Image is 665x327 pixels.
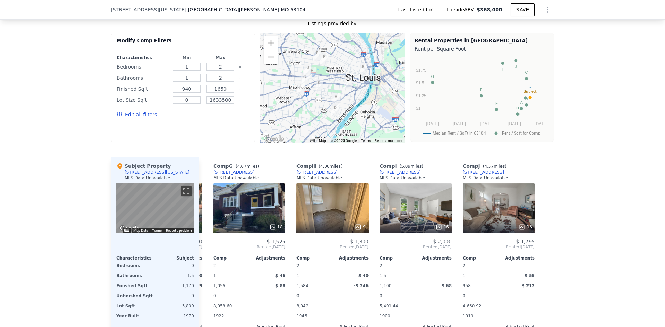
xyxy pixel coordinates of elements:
div: 16 [435,224,449,230]
div: Modify Comp Filters [117,37,249,49]
text: $1 [416,106,421,111]
button: Map Data [133,228,148,233]
span: ( miles) [397,164,426,169]
text: [DATE] [480,121,494,126]
text: $1.75 [416,68,426,73]
text: F [495,101,498,106]
div: 3617 Commonwealth Ave [297,83,305,94]
button: Zoom out [264,50,278,64]
img: Google [262,134,285,143]
span: ( miles) [233,164,262,169]
span: 0 [213,293,216,298]
span: $ 1,300 [350,239,369,244]
div: 0 [157,261,194,271]
span: ( miles) [316,164,345,169]
div: Subject Property [116,163,171,170]
span: Lotside ARV [447,6,477,13]
div: - [417,271,452,281]
span: 4,660.92 [463,303,481,308]
text: A [520,100,523,105]
div: 0 [157,291,194,301]
span: 4.00 [320,164,330,169]
div: 1209 Washington Ave Apt 511 [360,63,367,75]
div: - [500,261,535,271]
div: Max [205,55,236,61]
text: D [525,97,528,101]
div: Comp [380,255,416,261]
div: - [417,311,452,321]
div: Year Built [116,311,154,321]
svg: A chart. [415,54,550,140]
div: - [500,311,535,321]
a: Open this area in Google Maps (opens a new window) [262,134,285,143]
div: - [251,301,285,311]
div: MLS Data Unavailable [125,175,170,181]
a: Terms (opens in new tab) [361,139,371,143]
a: [STREET_ADDRESS] [213,170,255,175]
span: 4.57 [484,164,494,169]
button: Zoom in [264,36,278,50]
span: , [GEOGRAPHIC_DATA][PERSON_NAME] [186,6,305,13]
a: [STREET_ADDRESS] [380,170,421,175]
div: Lot Size Sqft [117,95,168,105]
div: MLS Data Unavailable [296,175,342,181]
div: 9 [355,224,366,230]
span: 0 [380,293,382,298]
span: Rented [DATE] [463,244,535,250]
div: 2403 Bellevue Ave [301,73,309,85]
div: Comp J [463,163,509,170]
a: Open this area in Google Maps (opens a new window) [118,224,141,233]
text: [DATE] [508,121,521,126]
span: Rented [DATE] [213,244,285,250]
text: J [515,65,517,69]
span: 0 [296,293,299,298]
div: - [334,311,369,321]
div: 16 [518,224,532,230]
div: 1 [463,271,497,281]
div: - [500,291,535,301]
text: Rent / Sqft for Comp [502,131,540,136]
button: Clear [239,88,241,91]
a: Report a problem [166,229,192,233]
span: $368,000 [477,7,502,12]
div: Street View [116,183,194,233]
div: - [417,301,452,311]
div: - [417,261,452,271]
text: I [502,67,503,71]
div: Comp [296,255,332,261]
span: $ 2,000 [433,239,452,244]
span: -$ 246 [354,283,369,288]
text: Median Rent / SqFt in 63104 [433,131,486,136]
button: Clear [239,99,241,102]
div: Comp H [296,163,345,170]
span: 2 [380,263,382,268]
div: Bedrooms [117,62,168,72]
span: 0 [463,293,465,298]
button: Clear [239,77,241,80]
span: $ 88 [275,283,285,288]
button: SAVE [511,3,535,16]
text: G [431,74,434,79]
div: Min [171,55,202,61]
text: $1.5 [416,81,424,85]
text: $1.25 [416,93,426,98]
div: 1 [213,271,248,281]
span: 1,100 [380,283,391,288]
span: $ 46 [275,273,285,278]
span: $ 1,795 [516,239,535,244]
text: [DATE] [426,121,439,126]
div: 5319 Pershing Ave Apt 3 [320,53,328,65]
button: Show Options [540,3,554,17]
span: 2 [463,263,465,268]
div: 1946 [296,311,331,321]
div: Rent per Square Foot [415,44,550,54]
span: 2 [213,263,216,268]
a: [STREET_ADDRESS] [463,170,504,175]
span: Rented [DATE] [296,244,369,250]
div: 1.5 [380,271,414,281]
div: Unfinished Sqft [116,291,154,301]
div: Subject [155,255,194,261]
div: MLS Data Unavailable [380,175,425,181]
